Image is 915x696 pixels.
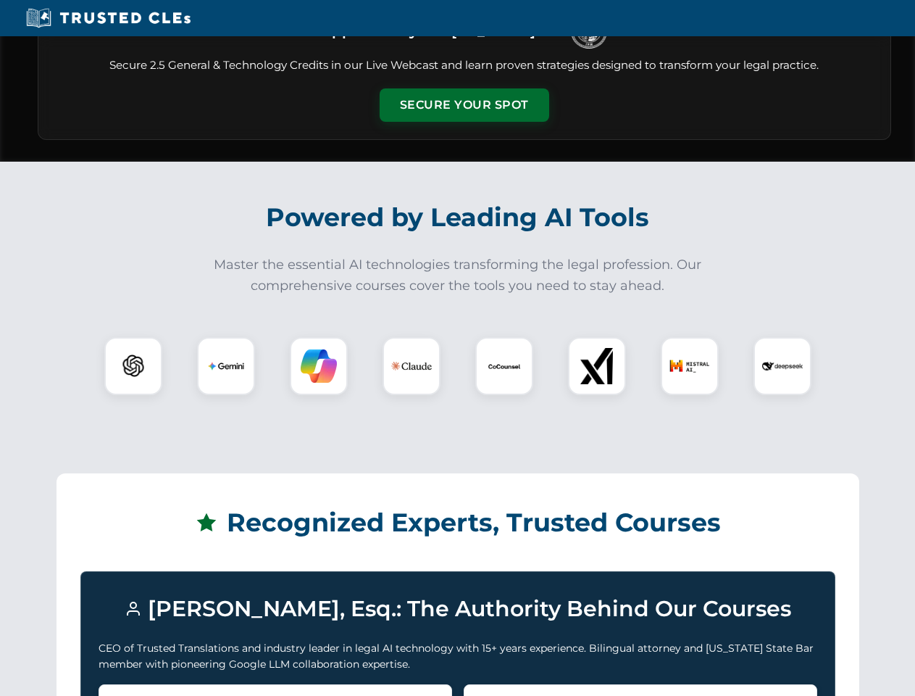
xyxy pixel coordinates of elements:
[197,337,255,395] div: Gemini
[56,57,873,74] p: Secure 2.5 General & Technology Credits in our Live Webcast and learn proven strategies designed ...
[762,346,803,386] img: DeepSeek Logo
[57,192,859,243] h2: Powered by Leading AI Tools
[290,337,348,395] div: Copilot
[99,640,817,673] p: CEO of Trusted Translations and industry leader in legal AI technology with 15+ years experience....
[80,497,835,548] h2: Recognized Experts, Trusted Courses
[204,254,711,297] p: Master the essential AI technologies transforming the legal profession. Our comprehensive courses...
[112,345,154,387] img: ChatGPT Logo
[104,337,162,395] div: ChatGPT
[669,346,710,386] img: Mistral AI Logo
[753,337,811,395] div: DeepSeek
[661,337,719,395] div: Mistral AI
[568,337,626,395] div: xAI
[301,348,337,384] img: Copilot Logo
[380,88,549,122] button: Secure Your Spot
[579,348,615,384] img: xAI Logo
[22,7,195,29] img: Trusted CLEs
[391,346,432,386] img: Claude Logo
[486,348,522,384] img: CoCounsel Logo
[383,337,440,395] div: Claude
[99,589,817,629] h3: [PERSON_NAME], Esq.: The Authority Behind Our Courses
[208,348,244,384] img: Gemini Logo
[475,337,533,395] div: CoCounsel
